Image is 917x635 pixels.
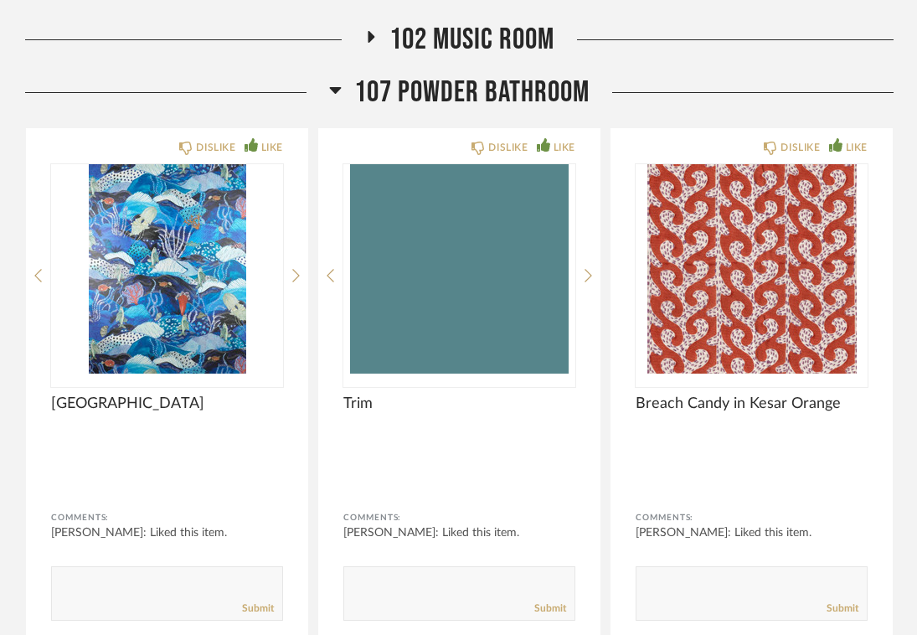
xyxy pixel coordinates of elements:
div: 0 [636,164,868,374]
a: Submit [534,601,566,616]
div: LIKE [261,139,283,156]
img: undefined [51,164,283,374]
span: 107 Powder Bathroom [354,75,590,111]
div: Comments: [51,509,283,526]
div: LIKE [846,139,868,156]
div: [PERSON_NAME]: Liked this item. [636,524,868,541]
div: LIKE [554,139,575,156]
div: DISLIKE [196,139,235,156]
div: DISLIKE [488,139,528,156]
a: Submit [827,601,858,616]
span: Trim [343,395,575,413]
span: Breach Candy in Kesar Orange [636,395,868,413]
div: 0 [51,164,283,374]
div: [PERSON_NAME]: Liked this item. [343,524,575,541]
img: undefined [636,164,868,374]
div: Comments: [343,509,575,526]
a: Submit [242,601,274,616]
span: [GEOGRAPHIC_DATA] [51,395,283,413]
div: 0 [343,164,575,374]
div: Comments: [636,509,868,526]
img: undefined [343,164,575,374]
span: 102 Music Room [389,22,554,58]
div: DISLIKE [780,139,820,156]
div: [PERSON_NAME]: Liked this item. [51,524,283,541]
